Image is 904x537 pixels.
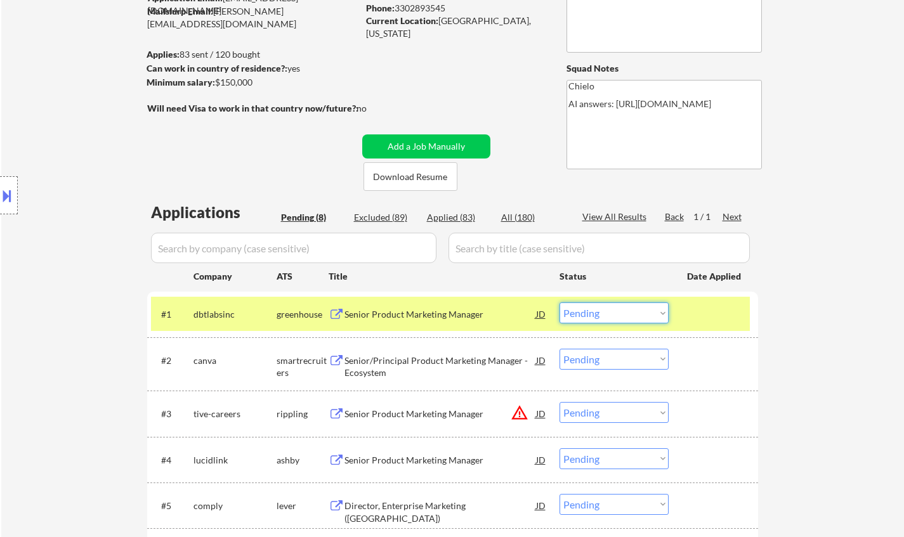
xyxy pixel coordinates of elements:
[277,354,329,379] div: smartrecruiters
[147,62,354,75] div: yes
[535,302,547,325] div: JD
[193,408,277,420] div: tive-careers
[535,448,547,471] div: JD
[147,77,215,87] strong: Minimum salary:
[366,2,546,15] div: 3302893545
[193,354,277,367] div: canva
[665,210,685,223] div: Back
[277,500,329,512] div: lever
[193,270,277,283] div: Company
[147,63,287,74] strong: Can work in country of residence?:
[364,162,457,191] button: Download Resume
[344,308,536,321] div: Senior Product Marketing Manager
[560,264,669,287] div: Status
[535,494,547,517] div: JD
[344,454,536,467] div: Senior Product Marketing Manager
[147,103,358,113] strong: Will need Visa to work in that country now/future?:
[193,454,277,467] div: lucidlink
[161,454,183,467] div: #4
[366,3,395,13] strong: Phone:
[354,211,417,224] div: Excluded (89)
[147,76,358,89] div: $150,000
[687,270,743,283] div: Date Applied
[193,500,277,512] div: comply
[147,5,358,30] div: [PERSON_NAME][EMAIL_ADDRESS][DOMAIN_NAME]
[582,210,650,223] div: View All Results
[329,270,547,283] div: Title
[723,210,743,223] div: Next
[357,102,393,115] div: no
[277,408,329,420] div: rippling
[161,354,183,367] div: #2
[511,404,528,422] button: warning_amber
[147,49,180,60] strong: Applies:
[693,210,723,223] div: 1 / 1
[147,6,213,16] strong: Mailslurp Email:
[147,48,358,61] div: 83 sent / 120 bought
[366,15,438,26] strong: Current Location:
[362,134,490,159] button: Add a Job Manually
[449,233,750,263] input: Search by title (case sensitive)
[277,454,329,467] div: ashby
[193,308,277,321] div: dbtlabsinc
[344,408,536,420] div: Senior Product Marketing Manager
[281,211,344,224] div: Pending (8)
[501,211,565,224] div: All (180)
[427,211,490,224] div: Applied (83)
[161,500,183,512] div: #5
[277,308,329,321] div: greenhouse
[151,233,436,263] input: Search by company (case sensitive)
[535,402,547,425] div: JD
[366,15,546,39] div: [GEOGRAPHIC_DATA], [US_STATE]
[344,500,536,524] div: Director, Enterprise Marketing ([GEOGRAPHIC_DATA])
[344,354,536,379] div: Senior/Principal Product Marketing Manager - Ecosystem
[161,308,183,321] div: #1
[567,62,762,75] div: Squad Notes
[277,270,329,283] div: ATS
[535,349,547,372] div: JD
[161,408,183,420] div: #3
